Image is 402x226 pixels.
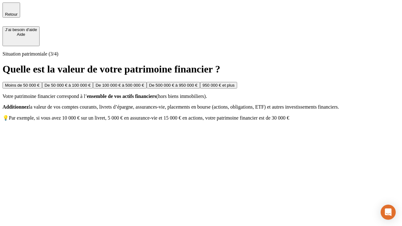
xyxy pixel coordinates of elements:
[45,83,91,88] div: De 50 000 € à 100 000 €
[5,32,37,37] div: Aide
[156,94,207,99] span: (hors biens immobiliers).
[29,104,339,110] span: la valeur de vos comptes courants, livrets d’épargne, assurances-vie, placements en bourse (actio...
[3,104,29,110] span: Additionnez
[3,51,399,57] p: Situation patrimoniale (3/4)
[3,26,40,46] button: J’ai besoin d'aideAide
[87,94,156,99] span: ensemble de vos actifs financiers
[5,12,18,17] span: Retour
[5,83,40,88] div: Moins de 50 000 €
[200,82,237,89] button: 950 000 € et plus
[95,83,144,88] div: De 100 000 € à 500 000 €
[3,63,399,75] h1: Quelle est la valeur de votre patrimoine financier ?
[3,115,399,121] p: 💡Par exemple, si vous avez 10 000 € sur un livret, 5 000 € en assurance-vie et 15 000 € en action...
[3,82,42,89] button: Moins de 50 000 €
[3,94,87,99] span: Votre patrimoine financier correspond à l’
[147,82,200,89] button: De 500 000 € à 950 000 €
[42,82,93,89] button: De 50 000 € à 100 000 €
[203,83,235,88] div: 950 000 € et plus
[3,3,20,18] button: Retour
[93,82,146,89] button: De 100 000 € à 500 000 €
[381,205,396,220] div: Open Intercom Messenger
[149,83,198,88] div: De 500 000 € à 950 000 €
[5,27,37,32] div: J’ai besoin d'aide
